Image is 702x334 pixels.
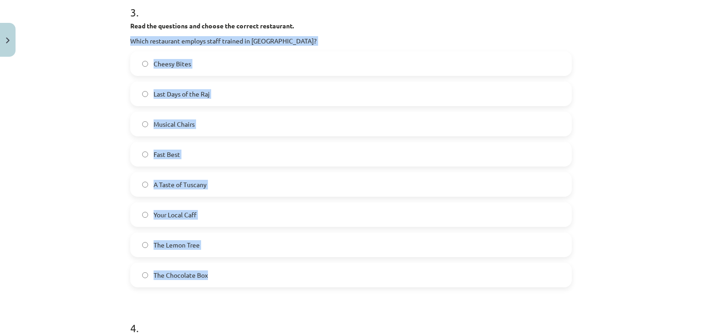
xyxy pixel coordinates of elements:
[142,61,148,67] input: Cheesy Bites
[6,38,10,43] img: icon-close-lesson-0947bae3869378f0d4975bcd49f059093ad1ed9edebbc8119c70593378902aed.svg
[142,151,148,157] input: Fast Best
[154,119,195,129] span: Musical Chairs
[130,306,572,334] h1: 4 .
[154,240,200,250] span: The Lemon Tree
[154,180,207,189] span: A Taste of Tuscany
[142,91,148,97] input: Last Days of the Raj
[130,22,294,30] strong: Read the questions and choose the correct restaurant.
[154,210,197,220] span: Your Local Caff
[154,59,191,69] span: Cheesy Bites
[142,272,148,278] input: The Chocolate Box
[154,270,208,280] span: The Chocolate Box
[142,212,148,218] input: Your Local Caff
[154,89,210,99] span: Last Days of the Raj
[142,121,148,127] input: Musical Chairs
[142,242,148,248] input: The Lemon Tree
[130,36,572,46] p: Which restaurant employs staff trained in [GEOGRAPHIC_DATA]?
[154,150,180,159] span: Fast Best
[142,182,148,188] input: A Taste of Tuscany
